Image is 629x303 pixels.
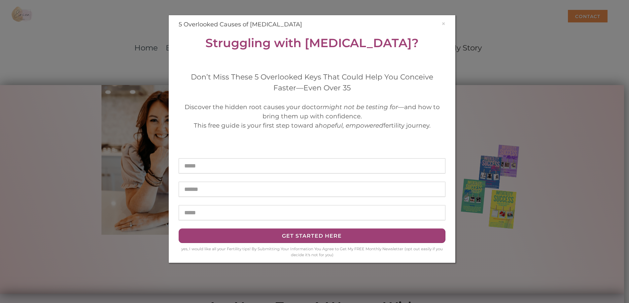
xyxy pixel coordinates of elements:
[323,103,398,111] em: might not be testing for
[187,231,437,240] div: Get Started HERE
[441,20,445,27] button: ×
[179,20,445,29] h4: 5 Overlooked Causes of [MEDICAL_DATA]
[179,246,445,258] div: yes, I would like all your Fertility tips! By Submitting Your Information You Agree to Get My FRE...
[205,36,419,50] strong: Struggling with [MEDICAL_DATA]?
[179,121,445,130] div: This free guide is your first step toward a fertility journey.
[191,73,433,92] span: Don’t Miss These 5 Overlooked Keys That Could Help You Conceive Faster—Even Over 35
[319,122,383,129] em: hopeful, empowered
[179,103,445,121] div: Discover the hidden root causes your doctor —and how to bring them up with confidence.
